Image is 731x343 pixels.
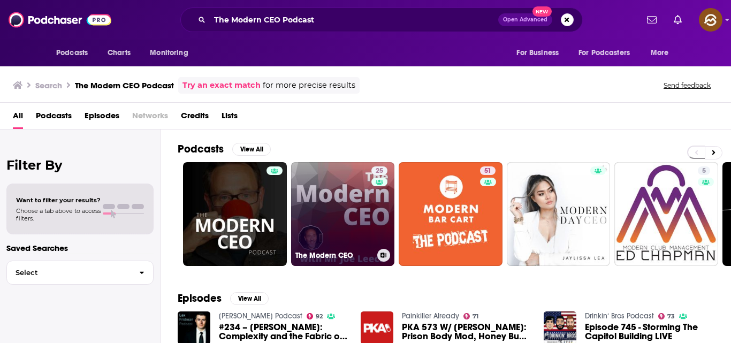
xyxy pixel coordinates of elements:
[585,311,654,321] a: Drinkin‘ Bros Podcast
[291,162,395,266] a: 25The Modern CEO
[402,323,531,341] span: PKA 573 W/ [PERSON_NAME]: Prison Body Mod, Honey Bun Scheme, Boomer Moments
[219,323,348,341] span: #234 – [PERSON_NAME]: Complexity and the Fabric of Reality
[219,323,348,341] a: #234 – Stephen Wolfram: Complexity and the Fabric of Reality
[643,11,661,29] a: Show notifications dropdown
[699,8,722,32] span: Logged in as hey85204
[399,162,502,266] a: 51
[6,261,154,285] button: Select
[101,43,137,63] a: Charts
[503,17,547,22] span: Open Advanced
[667,314,675,319] span: 73
[13,107,23,129] a: All
[142,43,202,63] button: open menu
[660,81,714,90] button: Send feedback
[484,166,491,177] span: 51
[698,166,710,175] a: 5
[699,8,722,32] img: User Profile
[402,311,459,321] a: Painkiller Already
[699,8,722,32] button: Show profile menu
[219,311,302,321] a: Lex Fridman Podcast
[181,107,209,129] a: Credits
[307,313,323,319] a: 92
[578,45,630,60] span: For Podcasters
[651,45,669,60] span: More
[371,166,387,175] a: 25
[376,166,383,177] span: 25
[16,207,101,222] span: Choose a tab above to access filters.
[263,79,355,92] span: for more precise results
[643,43,682,63] button: open menu
[132,107,168,129] span: Networks
[669,11,686,29] a: Show notifications dropdown
[210,11,498,28] input: Search podcasts, credits, & more...
[178,292,222,305] h2: Episodes
[702,166,706,177] span: 5
[49,43,102,63] button: open menu
[178,292,269,305] a: EpisodesView All
[6,243,154,253] p: Saved Searches
[16,196,101,204] span: Want to filter your results?
[473,314,478,319] span: 71
[178,142,271,156] a: PodcastsView All
[498,13,552,26] button: Open AdvancedNew
[9,10,111,30] img: Podchaser - Follow, Share and Rate Podcasts
[463,313,479,319] a: 71
[614,162,718,266] a: 5
[85,107,119,129] a: Episodes
[180,7,583,32] div: Search podcasts, credits, & more...
[572,43,645,63] button: open menu
[516,45,559,60] span: For Business
[509,43,572,63] button: open menu
[230,292,269,305] button: View All
[35,80,62,90] h3: Search
[56,45,88,60] span: Podcasts
[585,323,714,341] a: Episode 745 - Storming The Capitol Building LIVE
[7,269,131,276] span: Select
[402,323,531,341] a: PKA 573 W/ Josh Pillault: Prison Body Mod, Honey Bun Scheme, Boomer Moments
[6,157,154,173] h2: Filter By
[75,80,174,90] h3: The Modern CEO Podcast
[182,79,261,92] a: Try an exact match
[150,45,188,60] span: Monitoring
[178,142,224,156] h2: Podcasts
[480,166,496,175] a: 51
[295,251,373,260] h3: The Modern CEO
[658,313,675,319] a: 73
[232,143,271,156] button: View All
[108,45,131,60] span: Charts
[532,6,552,17] span: New
[316,314,323,319] span: 92
[36,107,72,129] a: Podcasts
[222,107,238,129] a: Lists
